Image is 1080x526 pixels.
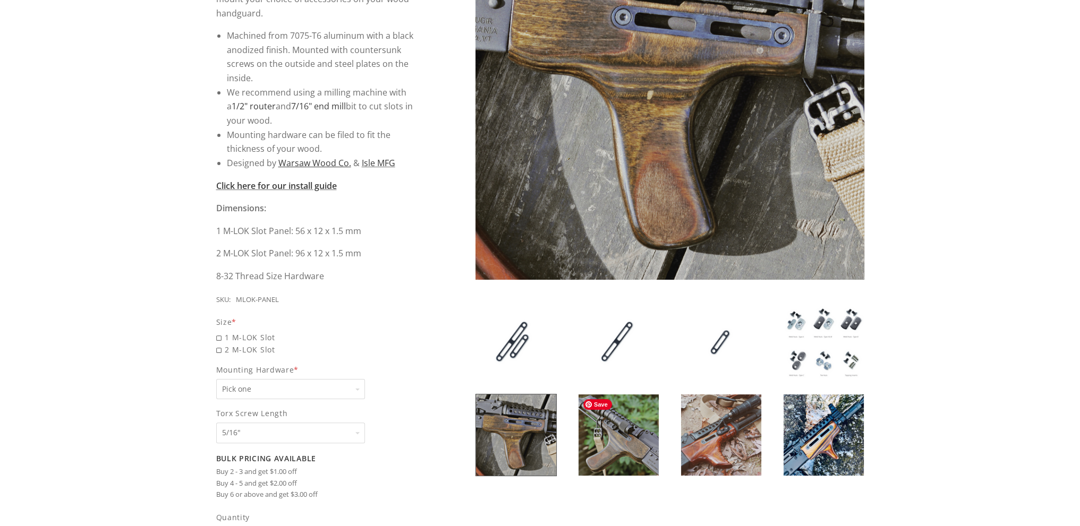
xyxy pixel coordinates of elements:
[216,246,420,261] p: 2 M-LOK Slot Panel: 96 x 12 x 1.5 mm
[476,394,556,476] img: DIY M-LOK Panel Inserts
[362,157,395,169] a: Isle MFG
[784,394,864,476] img: DIY M-LOK Panel Inserts
[216,316,420,328] div: Size
[216,466,420,478] li: Buy 2 - 3 and get $1.00 off
[216,364,420,376] span: Mounting Hardware
[681,301,761,383] img: DIY M-LOK Panel Inserts
[784,301,864,383] img: DIY M-LOK Panel Inserts
[227,156,420,170] li: Designed by &
[579,394,659,476] img: DIY M-LOK Panel Inserts
[227,128,420,156] li: Mounting hardware can be filed to fit the thickness of your wood.
[216,379,365,400] select: Mounting Hardware*
[216,454,420,463] h2: Bulk Pricing Available
[216,294,231,306] div: SKU:
[227,85,420,128] li: We recommend using a milling machine with a and bit to cut slots in your wood.
[216,180,337,192] a: Click here for our install guide
[291,100,346,112] a: 7/16" end mill
[216,202,266,214] strong: Dimensions:
[216,511,344,523] span: Quantity
[216,407,420,419] span: Torx Screw Length
[216,422,365,443] select: Torx Screw Length
[278,157,351,169] a: Warsaw Wood Co.
[681,394,761,476] img: DIY M-LOK Panel Inserts
[216,331,420,343] span: 1 M-LOK Slot
[216,478,420,489] li: Buy 4 - 5 and get $2.00 off
[227,29,420,85] li: Machined from 7075-T6 aluminum with a black anodized finish. Mounted with countersunk screws on t...
[232,100,276,112] a: 1/2" router
[216,489,420,501] li: Buy 6 or above and get $3.00 off
[476,301,556,383] img: DIY M-LOK Panel Inserts
[216,269,420,283] p: 8-32 Thread Size Hardware
[236,294,279,306] div: MLOK-PANEL
[216,343,420,356] span: 2 M-LOK Slot
[216,224,420,238] p: 1 M-LOK Slot Panel: 56 x 12 x 1.5 mm
[579,301,659,383] img: DIY M-LOK Panel Inserts
[583,399,612,410] span: Save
